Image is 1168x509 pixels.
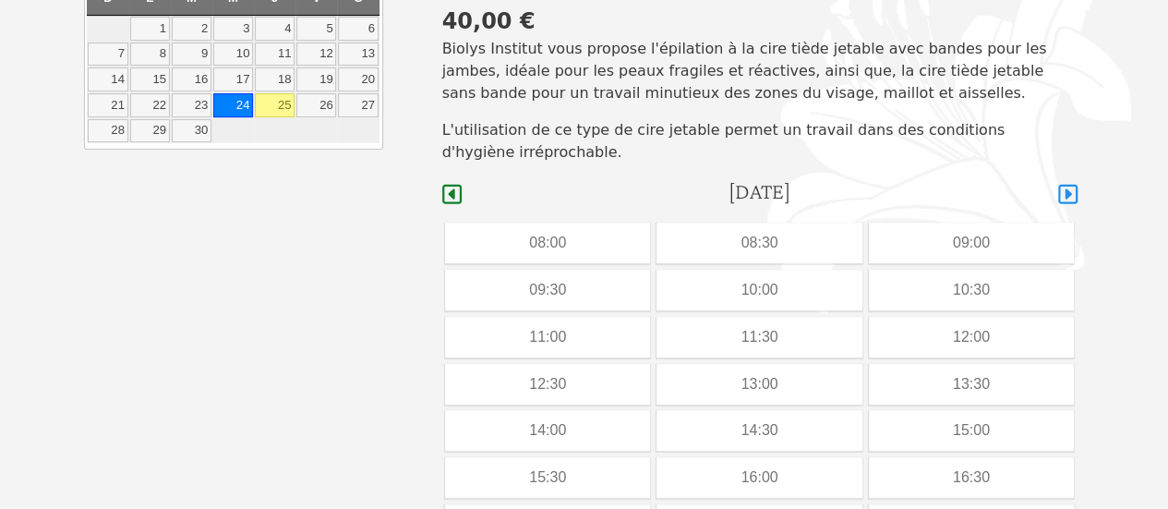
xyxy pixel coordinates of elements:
[338,17,378,41] a: 6
[338,42,378,67] a: 13
[445,317,650,358] div: 11:00
[656,457,861,498] div: 16:00
[88,119,127,143] a: 28
[172,119,211,143] a: 30
[869,364,1074,405] div: 13:30
[656,410,861,451] div: 14:30
[296,67,336,91] a: 19
[445,457,650,498] div: 15:30
[255,17,295,41] a: 4
[296,17,336,41] a: 5
[172,42,211,67] a: 9
[445,364,650,405] div: 12:30
[172,17,211,41] a: 2
[255,67,295,91] a: 18
[130,119,170,143] a: 29
[255,42,295,67] a: 11
[442,119,1078,164] p: L'utilisation de ce type de cire jetable permet un travail dans des conditions d'hygiène irréproc...
[213,93,253,117] a: 24
[869,317,1074,358] div: 12:00
[656,223,861,263] div: 08:30
[255,93,295,117] a: 25
[213,17,253,41] a: 3
[88,93,127,117] a: 21
[172,93,211,117] a: 23
[869,410,1074,451] div: 15:00
[130,42,170,67] a: 8
[338,67,378,91] a: 20
[656,317,861,358] div: 11:30
[130,67,170,91] a: 15
[213,42,253,67] a: 10
[88,42,127,67] a: 7
[656,364,861,405] div: 13:00
[130,93,170,117] a: 22
[130,17,170,41] a: 1
[88,67,127,91] a: 14
[869,270,1074,310] div: 10:30
[172,67,211,91] a: 16
[869,223,1074,263] div: 09:00
[869,457,1074,498] div: 16:30
[442,38,1078,104] p: Biolys Institut vous propose l'épilation à la cire tiède jetable avec bandes pour les jambes, idé...
[442,5,1078,38] div: 40,00 €
[656,270,861,310] div: 10:00
[445,410,650,451] div: 14:00
[338,93,378,117] a: 27
[296,93,336,117] a: 26
[728,178,790,205] h4: [DATE]
[213,67,253,91] a: 17
[445,223,650,263] div: 08:00
[296,42,336,67] a: 12
[445,270,650,310] div: 09:30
